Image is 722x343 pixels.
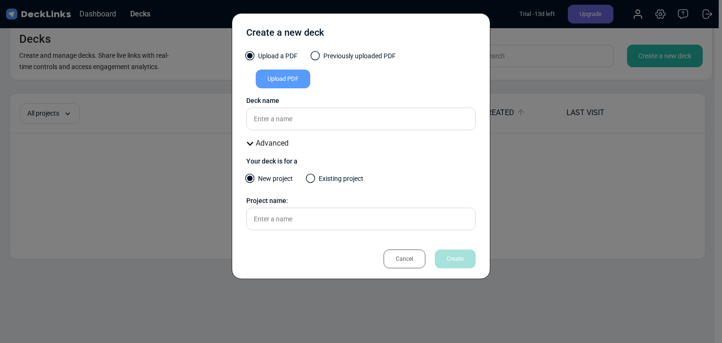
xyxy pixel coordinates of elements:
[246,156,476,166] div: Your deck is for a
[246,196,476,206] div: Project name:
[312,51,396,66] label: Previously uploaded PDF
[384,249,425,268] div: Cancel
[246,108,476,130] input: Enter a name
[307,174,363,188] label: Existing project
[246,96,476,106] div: Deck name
[246,208,476,230] input: Enter a name
[246,51,298,66] label: Upload a PDF
[246,25,324,44] div: Create a new deck
[246,138,476,149] div: Advanced
[256,70,310,88] div: Upload PDF
[246,174,293,188] label: New project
